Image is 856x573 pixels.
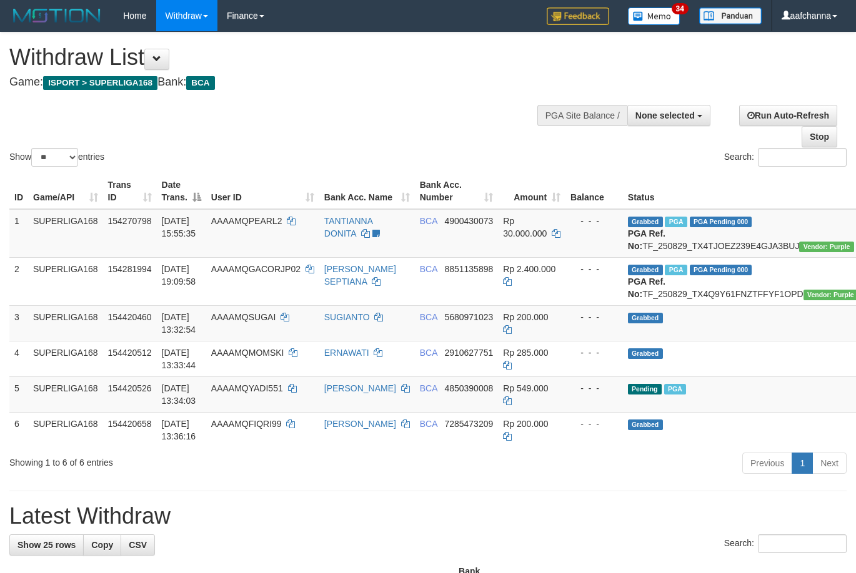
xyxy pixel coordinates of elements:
span: BCA [420,264,437,274]
span: BCA [186,76,214,90]
span: Copy 7285473209 to clipboard [444,419,493,429]
div: - - - [570,263,618,275]
span: Grabbed [628,419,663,430]
td: SUPERLIGA168 [28,412,103,448]
img: Feedback.jpg [547,7,609,25]
h1: Withdraw List [9,45,558,70]
th: Balance [565,174,623,209]
span: None selected [635,110,695,120]
span: [DATE] 19:09:58 [162,264,196,286]
div: - - - [570,311,618,323]
span: Rp 30.000.000 [503,216,547,238]
th: Bank Acc. Name: activate to sort column ascending [319,174,415,209]
a: [PERSON_NAME] [324,383,396,393]
td: 2 [9,257,28,305]
span: CSV [129,540,147,550]
a: Next [812,453,847,474]
span: Rp 2.400.000 [503,264,555,274]
span: Rp 200.000 [503,312,548,322]
span: Grabbed [628,265,663,275]
a: [PERSON_NAME] SEPTIANA [324,264,396,286]
span: 154270798 [108,216,152,226]
td: 5 [9,376,28,412]
input: Search: [758,148,847,167]
div: Showing 1 to 6 of 6 entries [9,451,347,469]
span: AAAAMQGACORJP02 [211,264,301,274]
div: - - - [570,382,618,394]
a: Previous [742,453,792,474]
span: 34 [672,3,689,14]
b: PGA Ref. No: [628,277,665,299]
span: Vendor URL: https://trx4.1velocity.biz [799,242,854,252]
h4: Game: Bank: [9,76,558,89]
th: Bank Acc. Number: activate to sort column ascending [415,174,499,209]
span: PGA Pending [690,265,752,275]
img: Button%20Memo.svg [628,7,680,25]
span: Grabbed [628,348,663,359]
a: CSV [121,534,155,556]
span: BCA [420,216,437,226]
span: AAAAMQSUGAI [211,312,276,322]
span: Grabbed [628,313,663,323]
span: Copy 4850390008 to clipboard [444,383,493,393]
label: Search: [724,534,847,553]
span: Grabbed [628,217,663,227]
span: [DATE] 13:33:44 [162,348,196,370]
span: Copy [91,540,113,550]
th: User ID: activate to sort column ascending [206,174,319,209]
span: Rp 549.000 [503,383,548,393]
img: MOTION_logo.png [9,6,104,25]
span: [DATE] 13:32:54 [162,312,196,335]
span: 154281994 [108,264,152,274]
span: AAAAMQPEARL2 [211,216,282,226]
span: 154420658 [108,419,152,429]
span: Copy 4900430073 to clipboard [444,216,493,226]
div: - - - [570,215,618,227]
span: Marked by aafsoycanthlai [664,384,686,394]
td: SUPERLIGA168 [28,209,103,258]
a: Show 25 rows [9,534,84,556]
td: SUPERLIGA168 [28,341,103,376]
span: Marked by aafnonsreyleab [665,265,687,275]
span: Copy 8851135898 to clipboard [444,264,493,274]
span: 154420512 [108,348,152,358]
span: Pending [628,384,662,394]
span: Marked by aafmaleo [665,217,687,227]
label: Show entries [9,148,104,167]
td: 6 [9,412,28,448]
a: ERNAWATI [324,348,369,358]
b: PGA Ref. No: [628,228,665,251]
td: SUPERLIGA168 [28,257,103,305]
span: AAAAMQYADI551 [211,383,283,393]
span: 154420460 [108,312,152,322]
span: BCA [420,383,437,393]
span: Copy 5680971023 to clipboard [444,312,493,322]
a: 1 [792,453,813,474]
a: Run Auto-Refresh [739,105,837,126]
span: AAAAMQFIQRI99 [211,419,282,429]
th: ID [9,174,28,209]
span: ISPORT > SUPERLIGA168 [43,76,157,90]
span: Rp 200.000 [503,419,548,429]
div: PGA Site Balance / [537,105,627,126]
span: Show 25 rows [17,540,76,550]
td: 1 [9,209,28,258]
th: Date Trans.: activate to sort column descending [157,174,206,209]
th: Game/API: activate to sort column ascending [28,174,103,209]
img: panduan.png [699,7,762,24]
span: BCA [420,348,437,358]
div: - - - [570,346,618,359]
td: SUPERLIGA168 [28,376,103,412]
a: [PERSON_NAME] [324,419,396,429]
th: Trans ID: activate to sort column ascending [103,174,157,209]
td: 3 [9,305,28,341]
a: SUGIANTO [324,312,370,322]
span: [DATE] 13:36:16 [162,419,196,441]
a: Stop [802,126,837,147]
label: Search: [724,148,847,167]
button: None selected [627,105,710,126]
span: BCA [420,312,437,322]
td: SUPERLIGA168 [28,305,103,341]
input: Search: [758,534,847,553]
td: 4 [9,341,28,376]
